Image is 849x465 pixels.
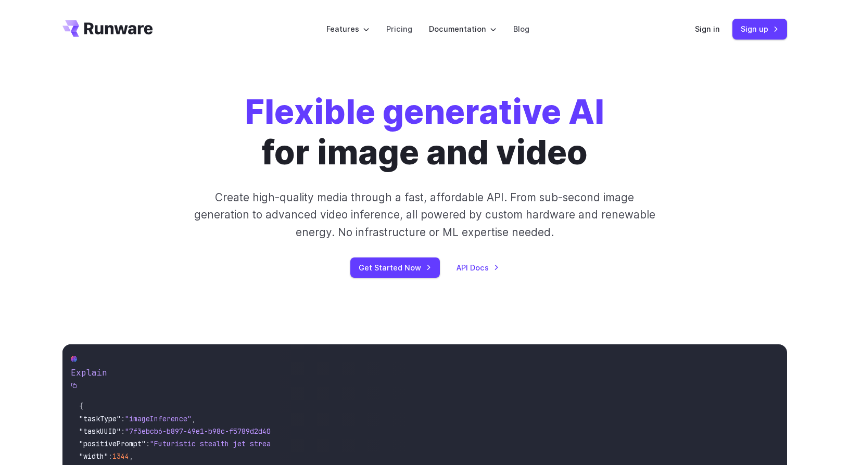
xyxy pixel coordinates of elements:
label: Documentation [429,23,497,35]
span: "Futuristic stealth jet streaking through a neon-lit cityscape with glowing purple exhaust" [150,439,529,448]
span: "imageInference" [125,414,192,423]
span: 1344 [112,451,129,461]
span: , [129,451,133,461]
span: { [79,402,83,411]
span: : [146,439,150,448]
a: Sign up [732,19,787,39]
label: Features [326,23,370,35]
strong: Flexible generative AI [245,91,604,132]
h1: for image and video [245,92,604,172]
span: : [108,451,112,461]
a: Blog [513,23,529,35]
a: Pricing [386,23,412,35]
a: Get Started Now [350,257,440,278]
span: : [121,414,125,423]
p: Create high-quality media through a fast, affordable API. From sub-second image generation to adv... [193,189,656,241]
span: : [121,427,125,436]
span: "taskType" [79,414,121,423]
span: "positivePrompt" [79,439,146,448]
span: "7f3ebcb6-b897-49e1-b98c-f5789d2d40d7" [125,427,283,436]
a: Go to / [62,20,153,37]
span: "width" [79,451,108,461]
a: Sign in [695,23,720,35]
a: API Docs [457,262,499,274]
span: , [192,414,196,423]
span: "taskUUID" [79,427,121,436]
